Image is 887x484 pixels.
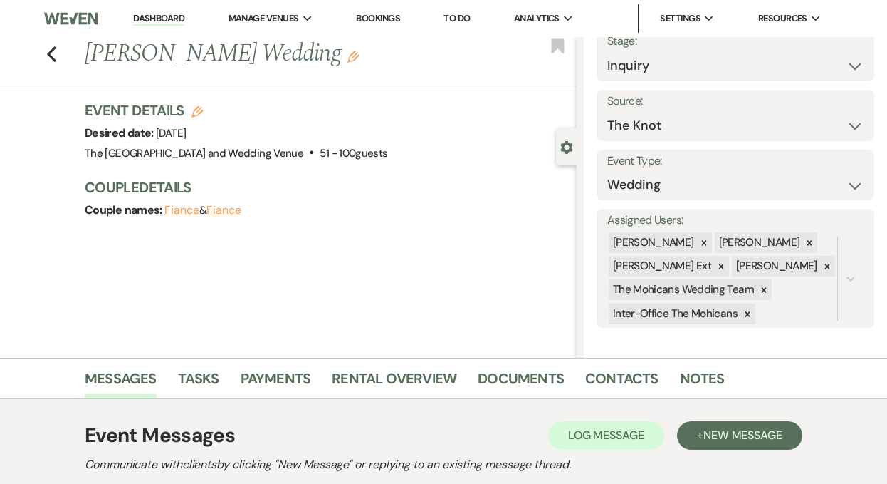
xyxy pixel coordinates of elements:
button: Close lead details [560,140,573,153]
span: Couple names: [85,202,164,217]
button: +New Message [677,421,802,450]
span: Manage Venues [229,11,299,26]
span: [DATE] [156,126,186,140]
button: Fiance [164,205,199,216]
a: Messages [85,367,157,398]
h1: [PERSON_NAME] Wedding [85,37,473,71]
h3: Couple Details [85,177,562,197]
a: Payments [241,367,311,398]
button: Fiance [206,205,241,216]
a: Dashboard [133,12,184,26]
span: Resources [758,11,807,26]
span: Log Message [568,428,644,443]
a: Notes [680,367,725,398]
div: [PERSON_NAME] Ext [609,256,713,277]
label: Stage: [607,31,864,52]
h3: Event Details [85,101,387,120]
div: [PERSON_NAME] [715,232,802,253]
span: The [GEOGRAPHIC_DATA] and Wedding Venue [85,146,303,160]
span: 51 - 100 guests [320,146,387,160]
h1: Event Messages [85,421,235,450]
a: Rental Overview [332,367,456,398]
div: Inter-Office The Mohicans [609,304,740,324]
a: Tasks [178,367,219,398]
a: Documents [478,367,564,398]
img: Weven Logo [44,4,97,34]
h2: Communicate with clients by clicking "New Message" or replying to an existing message thread. [85,456,802,473]
a: To Do [443,12,470,24]
div: [PERSON_NAME] [609,232,696,253]
label: Event Type: [607,151,864,172]
a: Bookings [356,12,400,24]
label: Source: [607,91,864,112]
span: Desired date: [85,125,156,140]
span: Settings [660,11,700,26]
span: Analytics [514,11,560,26]
label: Assigned Users: [607,210,864,231]
span: & [164,203,241,217]
button: Log Message [548,421,664,450]
div: [PERSON_NAME] [732,256,819,277]
div: The Mohicans Wedding Team [609,279,756,300]
span: New Message [703,428,782,443]
button: Edit [347,50,359,63]
a: Contacts [585,367,658,398]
